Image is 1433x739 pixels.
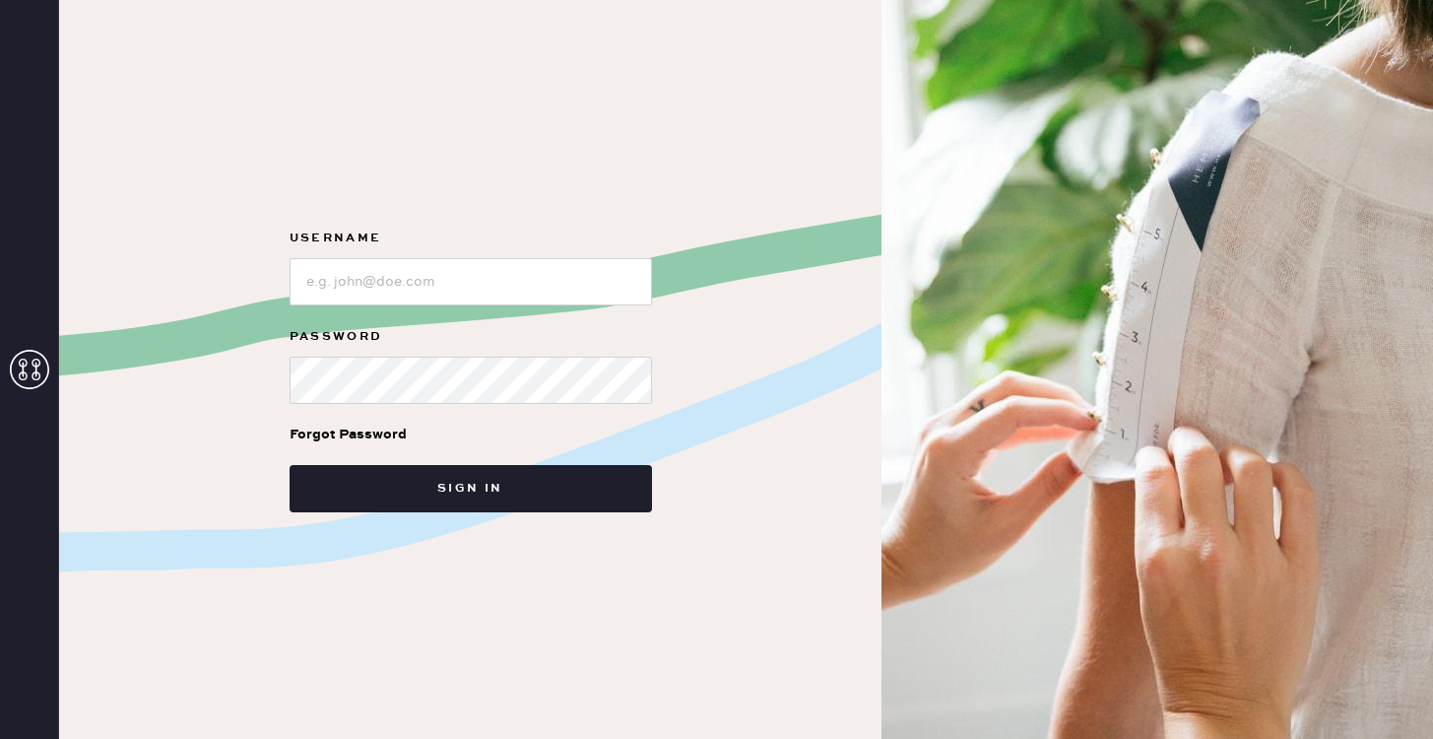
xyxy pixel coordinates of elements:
[290,465,652,512] button: Sign in
[290,227,652,250] label: Username
[290,424,407,445] div: Forgot Password
[290,325,652,349] label: Password
[290,404,407,465] a: Forgot Password
[290,258,652,305] input: e.g. john@doe.com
